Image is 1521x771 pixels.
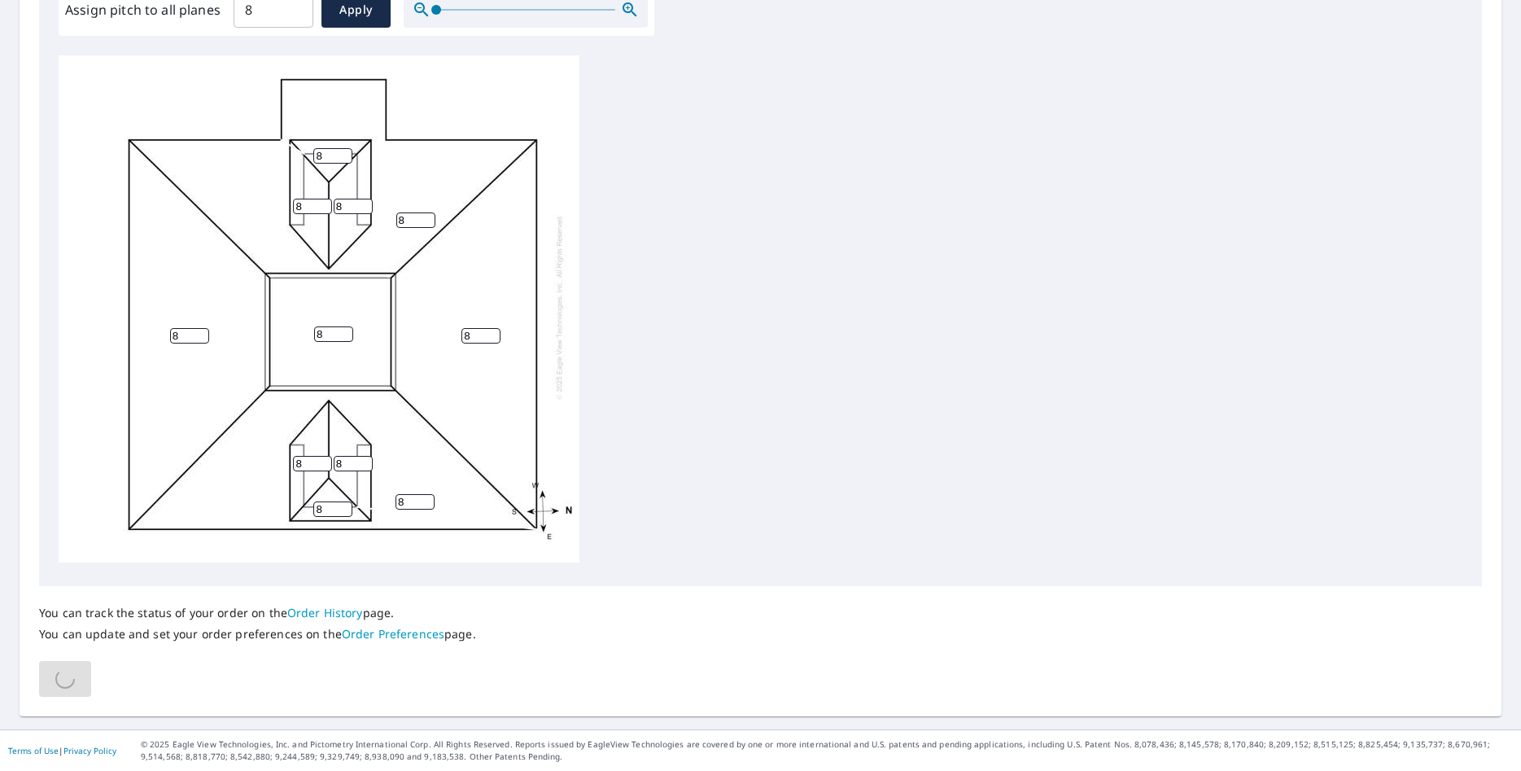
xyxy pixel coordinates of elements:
[342,626,444,642] a: Order Preferences
[287,605,363,620] a: Order History
[8,746,116,756] p: |
[39,627,476,642] p: You can update and set your order preferences on the page.
[8,745,59,756] a: Terms of Use
[141,738,1513,763] p: © 2025 Eagle View Technologies, Inc. and Pictometry International Corp. All Rights Reserved. Repo...
[63,745,116,756] a: Privacy Policy
[39,606,476,620] p: You can track the status of your order on the page.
